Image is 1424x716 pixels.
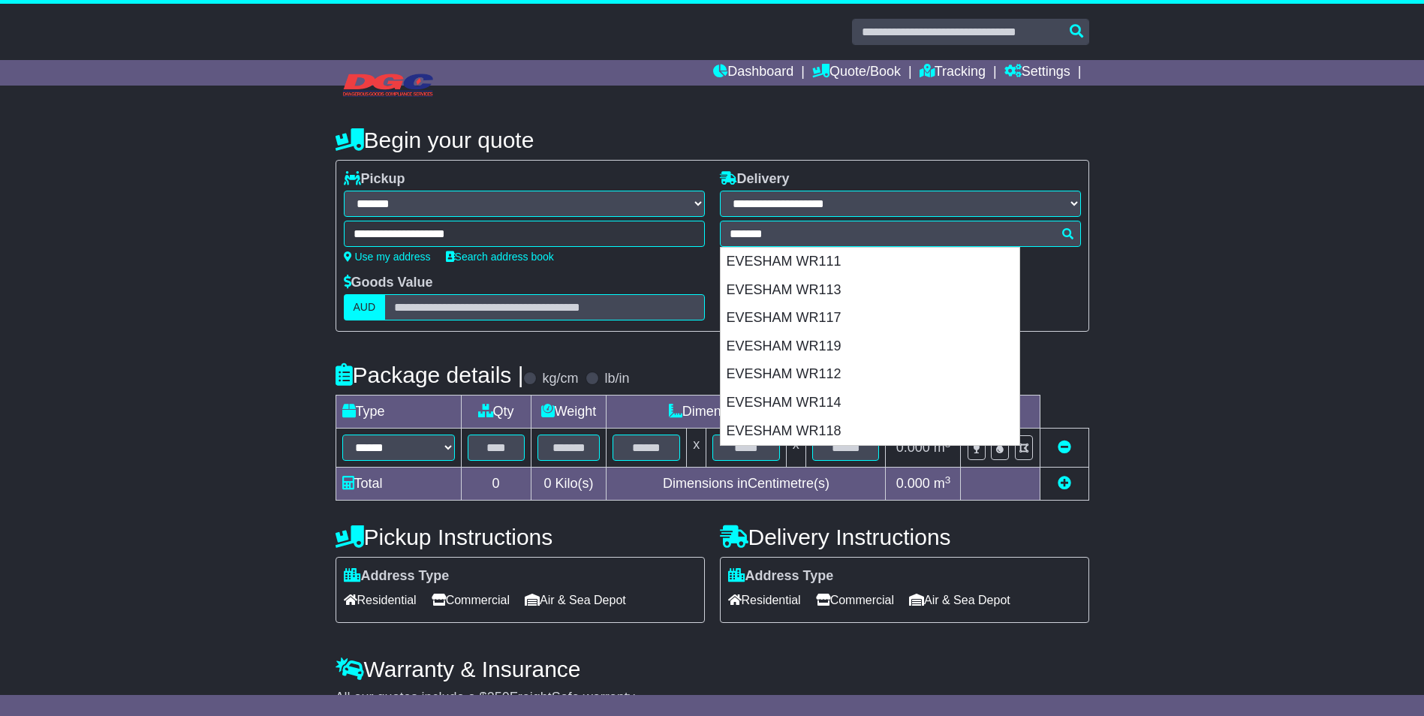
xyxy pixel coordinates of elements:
[336,657,1089,681] h4: Warranty & Insurance
[896,476,930,491] span: 0.000
[713,60,793,86] a: Dashboard
[525,588,626,612] span: Air & Sea Depot
[945,474,951,486] sup: 3
[336,396,461,429] td: Type
[728,588,801,612] span: Residential
[344,251,431,263] a: Use my address
[934,440,951,455] span: m
[721,360,1019,389] div: EVESHAM WR112
[336,128,1089,152] h4: Begin your quote
[446,251,554,263] a: Search address book
[728,568,834,585] label: Address Type
[720,221,1081,247] typeahead: Please provide city
[336,363,524,387] h4: Package details |
[812,60,901,86] a: Quote/Book
[896,440,930,455] span: 0.000
[816,588,894,612] span: Commercial
[344,588,417,612] span: Residential
[786,429,805,468] td: x
[721,248,1019,276] div: EVESHAM WR111
[531,468,607,501] td: Kilo(s)
[604,371,629,387] label: lb/in
[721,332,1019,361] div: EVESHAM WR119
[487,690,510,705] span: 250
[720,171,790,188] label: Delivery
[1058,440,1071,455] a: Remove this item
[344,275,433,291] label: Goods Value
[1004,60,1070,86] a: Settings
[344,294,386,320] label: AUD
[607,468,886,501] td: Dimensions in Centimetre(s)
[909,588,1010,612] span: Air & Sea Depot
[344,568,450,585] label: Address Type
[920,60,986,86] a: Tracking
[542,371,578,387] label: kg/cm
[531,396,607,429] td: Weight
[336,468,461,501] td: Total
[336,525,705,549] h4: Pickup Instructions
[607,396,886,429] td: Dimensions (L x W x H)
[687,429,706,468] td: x
[344,171,405,188] label: Pickup
[1058,476,1071,491] a: Add new item
[721,417,1019,446] div: EVESHAM WR118
[721,304,1019,332] div: EVESHAM WR117
[543,476,551,491] span: 0
[432,588,510,612] span: Commercial
[461,396,531,429] td: Qty
[934,476,951,491] span: m
[945,438,951,450] sup: 3
[721,276,1019,305] div: EVESHAM WR113
[721,389,1019,417] div: EVESHAM WR114
[461,468,531,501] td: 0
[720,525,1089,549] h4: Delivery Instructions
[336,690,1089,706] div: All our quotes include a $ FreightSafe warranty.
